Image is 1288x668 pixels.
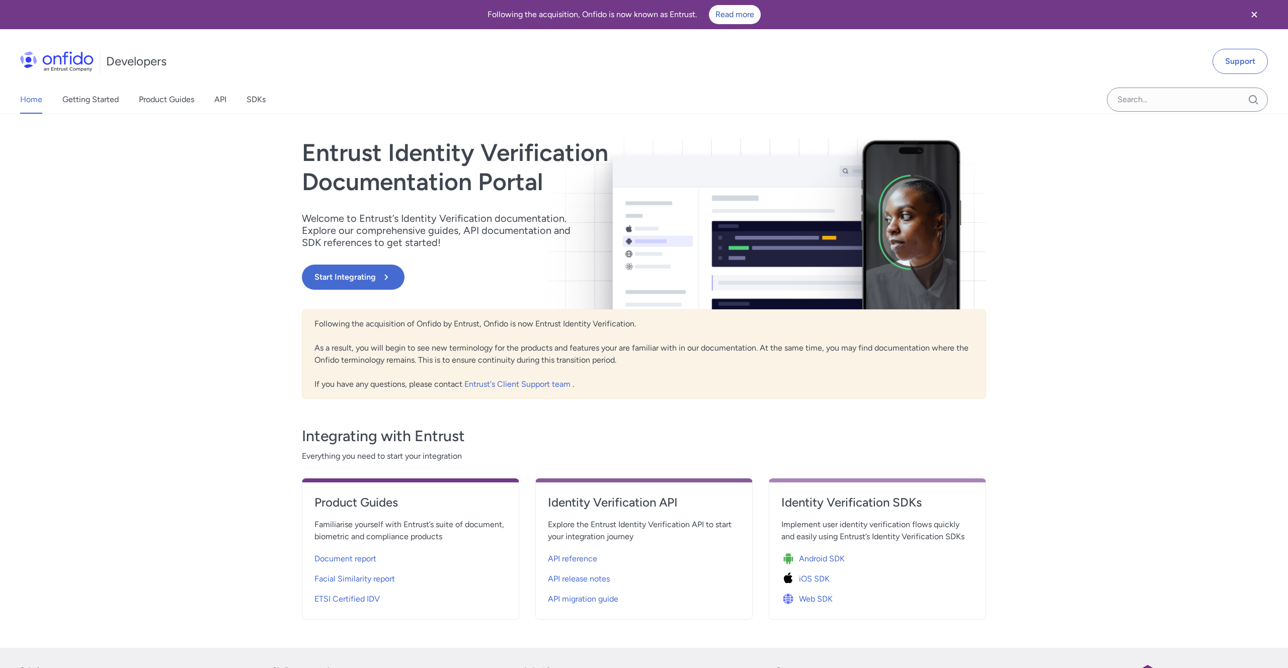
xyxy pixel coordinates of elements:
[548,494,740,511] h4: Identity Verification API
[314,553,376,565] span: Document report
[548,587,740,607] a: API migration guide
[314,494,507,519] a: Product Guides
[799,553,845,565] span: Android SDK
[314,573,395,585] span: Facial Similarity report
[464,379,573,389] a: Entrust's Client Support team
[314,494,507,511] h4: Product Guides
[314,519,507,543] span: Familiarise yourself with Entrust’s suite of document, biometric and compliance products
[247,86,266,114] a: SDKs
[302,212,584,248] p: Welcome to Entrust’s Identity Verification documentation. Explore our comprehensive guides, API d...
[799,593,833,605] span: Web SDK
[12,5,1236,24] div: Following the acquisition, Onfido is now known as Entrust.
[799,573,830,585] span: iOS SDK
[548,547,740,567] a: API reference
[781,547,974,567] a: Icon Android SDKAndroid SDK
[214,86,226,114] a: API
[781,587,974,607] a: Icon Web SDKWeb SDK
[548,593,618,605] span: API migration guide
[302,265,781,290] a: Start Integrating
[781,494,974,511] h4: Identity Verification SDKs
[139,86,194,114] a: Product Guides
[548,567,740,587] a: API release notes
[548,494,740,519] a: Identity Verification API
[314,593,380,605] span: ETSI Certified IDV
[781,494,974,519] a: Identity Verification SDKs
[302,450,986,462] span: Everything you need to start your integration
[548,519,740,543] span: Explore the Entrust Identity Verification API to start your integration journey
[302,309,986,399] div: Following the acquisition of Onfido by Entrust, Onfido is now Entrust Identity Verification. As a...
[106,53,167,69] h1: Developers
[62,86,119,114] a: Getting Started
[20,86,42,114] a: Home
[302,138,781,196] h1: Entrust Identity Verification Documentation Portal
[548,553,597,565] span: API reference
[302,426,986,446] h3: Integrating with Entrust
[1107,88,1268,112] input: Onfido search input field
[781,552,799,566] img: Icon Android SDK
[20,51,94,71] img: Onfido Logo
[781,567,974,587] a: Icon iOS SDKiOS SDK
[781,519,974,543] span: Implement user identity verification flows quickly and easily using Entrust’s Identity Verificati...
[548,573,610,585] span: API release notes
[314,547,507,567] a: Document report
[302,265,405,290] button: Start Integrating
[1248,9,1260,21] svg: Close banner
[781,592,799,606] img: Icon Web SDK
[1236,2,1273,27] button: Close banner
[1213,49,1268,74] a: Support
[314,587,507,607] a: ETSI Certified IDV
[314,567,507,587] a: Facial Similarity report
[781,572,799,586] img: Icon iOS SDK
[709,5,761,24] a: Read more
